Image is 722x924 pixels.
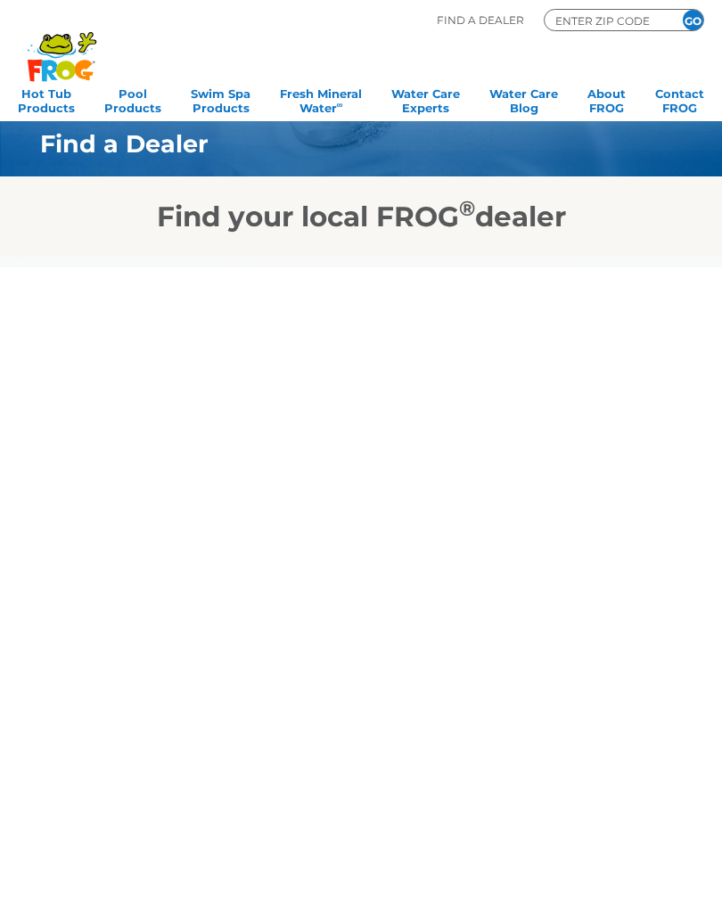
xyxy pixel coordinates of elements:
[437,9,524,31] p: Find A Dealer
[683,10,703,30] input: GO
[13,200,709,233] h2: Find your local FROG dealer
[655,81,704,117] a: ContactFROG
[459,195,475,221] sup: ®
[40,130,639,158] h1: Find a Dealer
[18,81,75,117] a: Hot TubProducts
[18,9,106,82] img: Frog Products Logo
[489,81,558,117] a: Water CareBlog
[104,81,161,117] a: PoolProducts
[280,81,362,117] a: Fresh MineralWater∞
[337,100,343,110] sup: ∞
[191,81,250,117] a: Swim SpaProducts
[391,81,460,117] a: Water CareExperts
[587,81,626,117] a: AboutFROG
